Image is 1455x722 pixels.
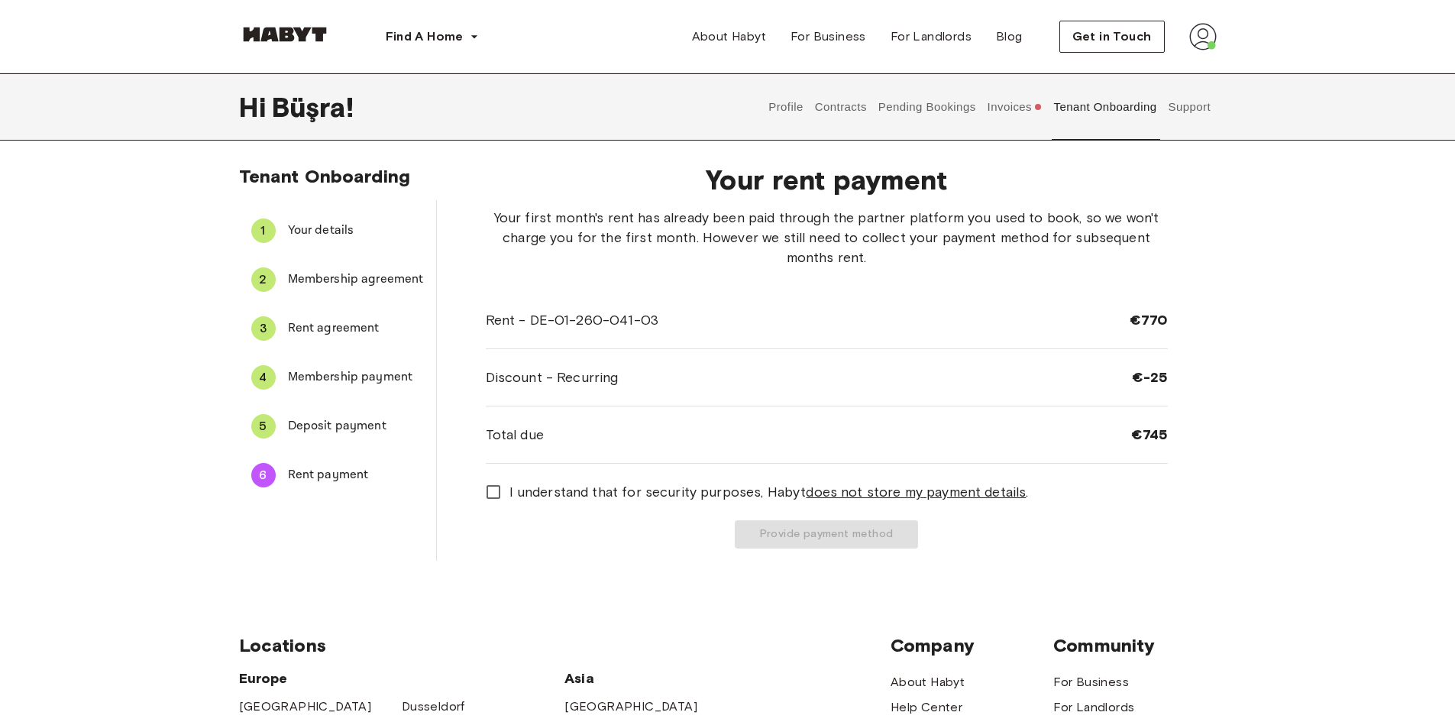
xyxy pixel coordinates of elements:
[386,28,464,46] span: Find A Home
[239,261,436,298] div: 2Membership agreement
[239,408,436,445] div: 5Deposit payment
[251,316,276,341] div: 3
[1053,673,1129,691] a: For Business
[239,359,436,396] div: 4Membership payment
[288,270,424,289] span: Membership agreement
[1052,73,1159,141] button: Tenant Onboarding
[251,414,276,439] div: 5
[239,91,272,123] span: Hi
[288,466,424,484] span: Rent payment
[813,73,868,141] button: Contracts
[486,367,619,387] span: Discount - Recurring
[239,669,565,688] span: Europe
[564,698,697,716] a: [GEOGRAPHIC_DATA]
[239,212,436,249] div: 1Your details
[891,673,965,691] a: About Habyt
[288,417,424,435] span: Deposit payment
[239,698,372,716] a: [GEOGRAPHIC_DATA]
[288,319,424,338] span: Rent agreement
[680,21,778,52] a: About Habyt
[288,222,424,240] span: Your details
[984,21,1035,52] a: Blog
[1053,634,1216,657] span: Community
[1166,73,1213,141] button: Support
[692,28,766,46] span: About Habyt
[891,698,962,717] a: Help Center
[806,484,1026,500] u: does not store my payment details
[1053,698,1134,717] a: For Landlords
[251,219,276,243] div: 1
[239,457,436,494] div: 6Rent payment
[251,267,276,292] div: 2
[778,21,878,52] a: For Business
[891,28,972,46] span: For Landlords
[239,27,331,42] img: Habyt
[251,463,276,487] div: 6
[1072,28,1152,46] span: Get in Touch
[1132,368,1168,387] span: €-25
[564,669,727,688] span: Asia
[763,73,1217,141] div: user profile tabs
[985,73,1044,141] button: Invoices
[1130,311,1168,329] span: €770
[509,482,1029,502] span: I understand that for security purposes, Habyt .
[486,208,1168,267] span: Your first month's rent has already been paid through the partner platform you used to book, so w...
[878,21,984,52] a: For Landlords
[486,310,658,330] span: Rent - DE-01-260-041-03
[791,28,866,46] span: For Business
[402,698,465,716] a: Dusseldorf
[239,310,436,347] div: 3Rent agreement
[1059,21,1165,53] button: Get in Touch
[891,634,1053,657] span: Company
[1131,426,1168,444] span: €745
[876,73,978,141] button: Pending Bookings
[486,425,544,445] span: Total due
[373,21,491,52] button: Find A Home
[996,28,1023,46] span: Blog
[288,368,424,387] span: Membership payment
[272,91,354,123] span: Büşra !
[1189,23,1217,50] img: avatar
[486,164,1168,196] span: Your rent payment
[239,634,891,657] span: Locations
[239,165,411,187] span: Tenant Onboarding
[251,365,276,390] div: 4
[767,73,806,141] button: Profile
